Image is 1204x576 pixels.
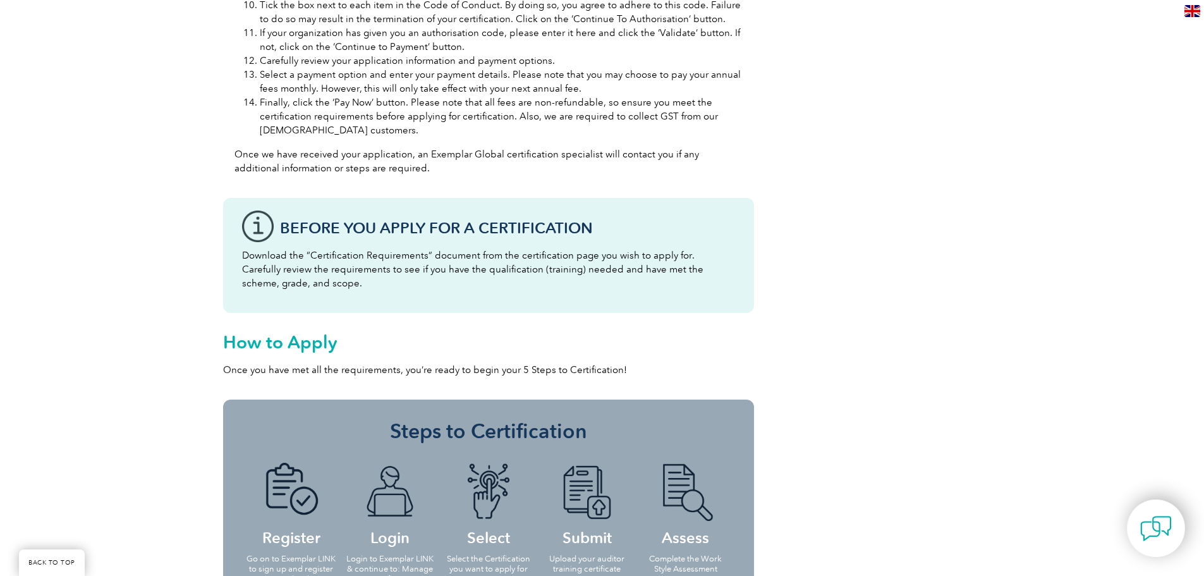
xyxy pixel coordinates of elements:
[443,463,534,544] h4: Select
[454,463,523,521] img: icon-blue-finger-button.png
[260,95,743,137] li: Finally, click the ‘Pay Now’ button. Please note that all fees are non-refundable, so ensure you ...
[651,463,721,521] img: icon-blue-doc-search.png
[1184,5,1200,17] img: en
[260,26,743,54] li: If your organization has given you an authorisation code, please enter it here and click the ‘Val...
[260,54,743,68] li: Carefully review your application information and payment options.
[257,463,326,521] img: icon-blue-doc-tick.png
[1140,513,1172,544] img: contact-chat.png
[355,463,425,521] img: icon-blue-laptop-male.png
[542,463,633,544] h4: Submit
[552,463,622,521] img: icon-blue-doc-arrow.png
[242,419,735,444] h3: Steps to Certification
[344,463,435,544] h4: Login
[19,549,85,576] a: BACK TO TOP
[640,463,731,544] h4: Assess
[223,363,754,377] p: Once you have met all the requirements, you’re ready to begin your 5 Steps to Certification!
[280,220,735,236] h3: Before You Apply For a Certification
[246,463,337,544] h4: Register
[242,248,735,290] p: Download the “Certification Requirements” document from the certification page you wish to apply ...
[234,147,743,175] p: Once we have received your application, an Exemplar Global certification specialist will contact ...
[443,554,534,574] p: Select the Certification you want to apply for
[223,332,754,352] h2: How to Apply
[260,68,743,95] li: Select a payment option and enter your payment details. Please note that you may choose to pay yo...
[640,554,731,574] p: Complete the Work Style Assessment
